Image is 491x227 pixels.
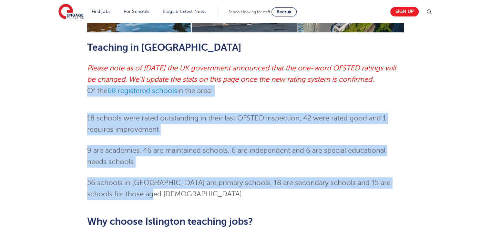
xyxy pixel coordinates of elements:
[229,10,270,14] span: Schools looking for staff
[271,7,297,16] a: Recruit
[390,7,419,16] a: Sign up
[163,9,207,14] a: Blogs & Latest News
[87,87,107,95] span: Of the
[87,42,241,53] span: Teaching in [GEOGRAPHIC_DATA]
[92,9,111,14] a: Find jobs
[58,4,84,20] img: Engage Education
[124,9,149,14] a: For Schools
[87,179,391,198] span: 56 schools in [GEOGRAPHIC_DATA] are primary schools, 18 are secondary schools and 15 are schools ...
[87,216,253,227] span: Why choose Islington teaching jobs?
[87,147,385,166] span: 9 are academies, 46 are maintained schools, 6 are independent and 6 are special educational needs...
[87,114,386,133] span: 18 schools were rated outstanding in their last OFSTED inspection, 42 were rated good and 1 requi...
[177,87,213,95] span: in the area:
[87,64,396,83] em: Please note as of [DATE] the UK government announced that the one-word OFSTED ratings will be cha...
[107,87,177,95] a: 68 registered schools
[277,9,292,14] span: Recruit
